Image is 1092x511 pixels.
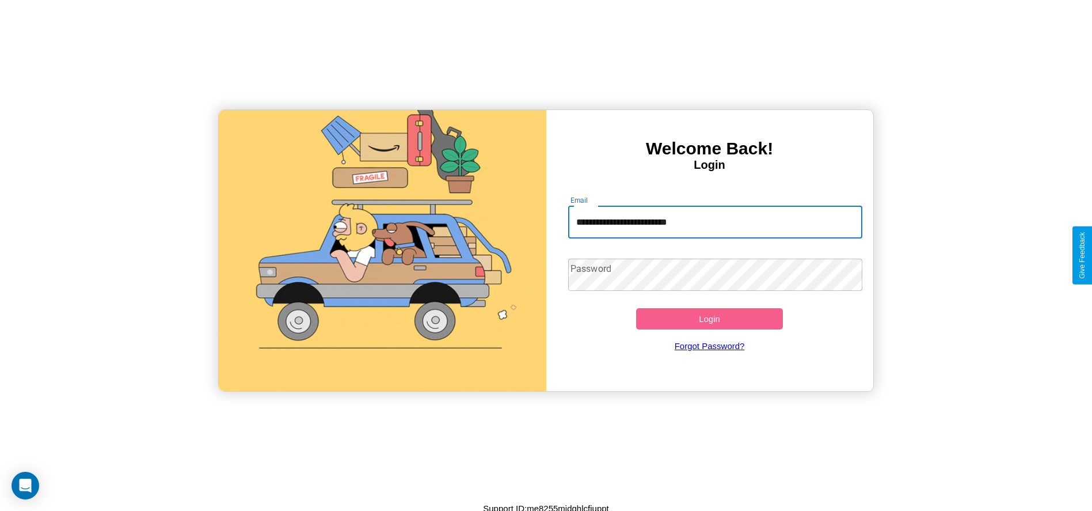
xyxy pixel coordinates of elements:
div: Give Feedback [1078,232,1086,279]
button: Login [636,308,783,330]
div: Open Intercom Messenger [12,472,39,499]
a: Forgot Password? [562,330,857,362]
img: gif [219,110,546,391]
h4: Login [546,158,873,172]
h3: Welcome Back! [546,139,873,158]
label: Email [570,195,588,205]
